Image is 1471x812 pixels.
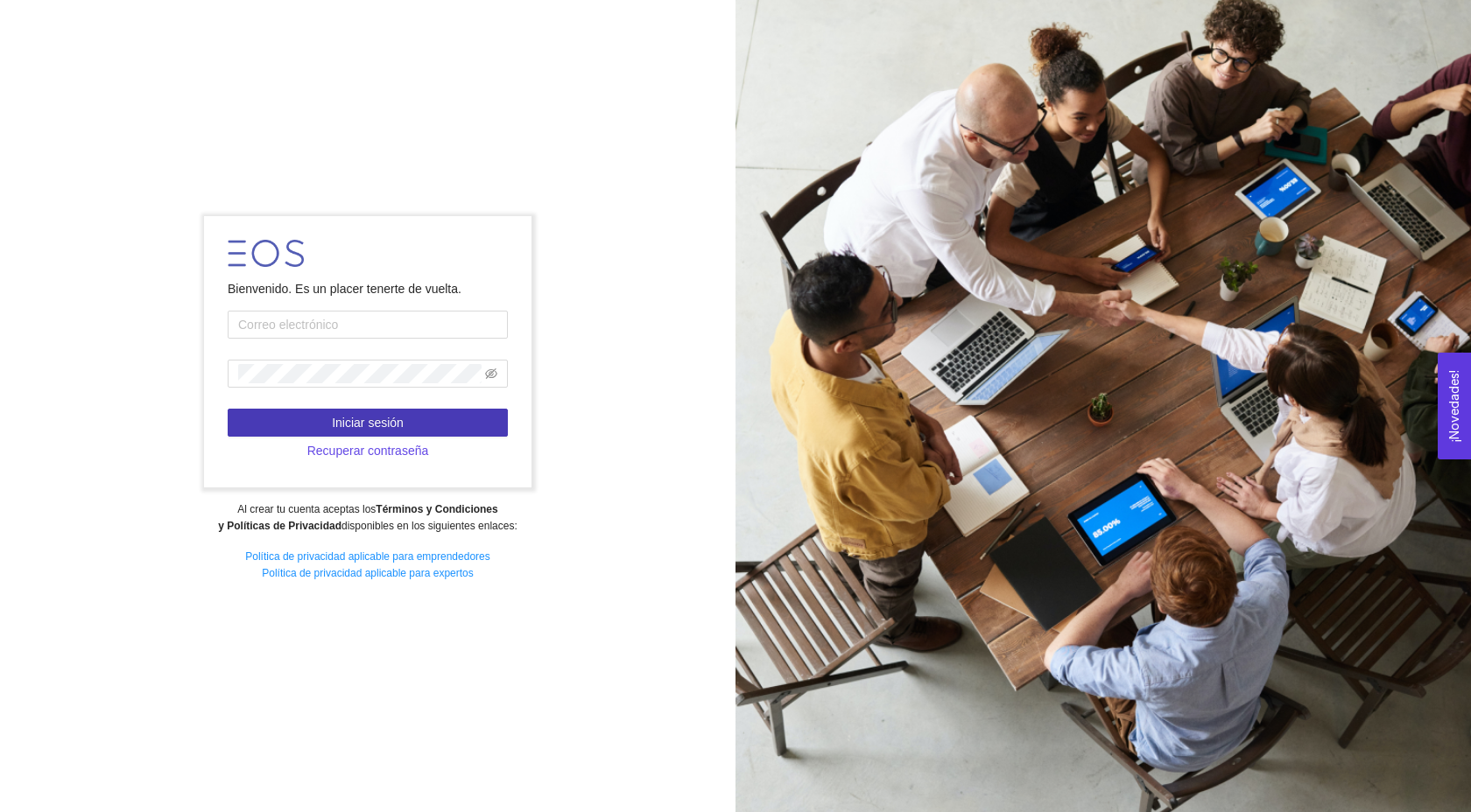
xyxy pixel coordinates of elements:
img: LOGO [228,240,304,267]
button: Iniciar sesión [228,409,508,437]
span: eye-invisible [485,367,497,380]
span: Recuperar contraseña [307,441,429,460]
a: Política de privacidad aplicable para expertos [262,567,473,579]
span: Iniciar sesión [332,413,404,432]
a: Recuperar contraseña [228,444,508,458]
input: Correo electrónico [228,311,508,339]
button: Recuperar contraseña [228,437,508,465]
a: Política de privacidad aplicable para emprendedores [245,550,490,563]
div: Al crear tu cuenta aceptas los disponibles en los siguientes enlaces: [11,501,723,535]
div: Bienvenido. Es un placer tenerte de vuelta. [228,279,508,298]
strong: Términos y Condiciones y Políticas de Privacidad [218,503,497,532]
button: Open Feedback Widget [1438,353,1471,459]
